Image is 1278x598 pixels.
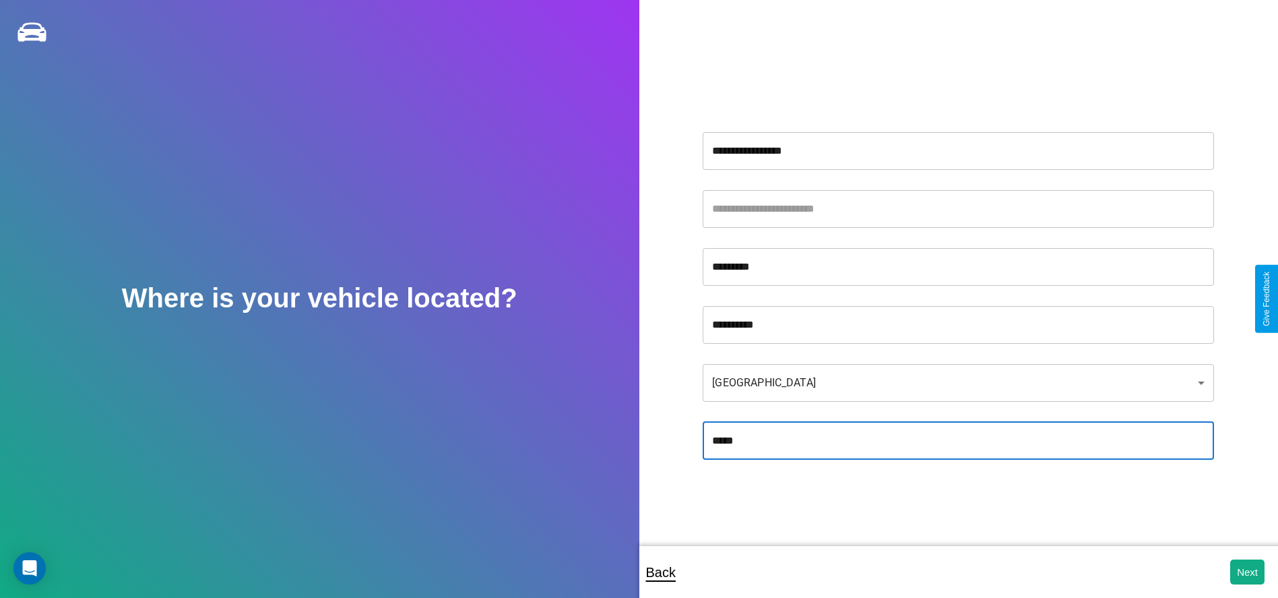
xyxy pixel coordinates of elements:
[13,552,46,585] div: Open Intercom Messenger
[646,560,676,585] p: Back
[1262,272,1271,326] div: Give Feedback
[703,364,1214,402] div: [GEOGRAPHIC_DATA]
[122,283,517,313] h2: Where is your vehicle located?
[1230,560,1265,585] button: Next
